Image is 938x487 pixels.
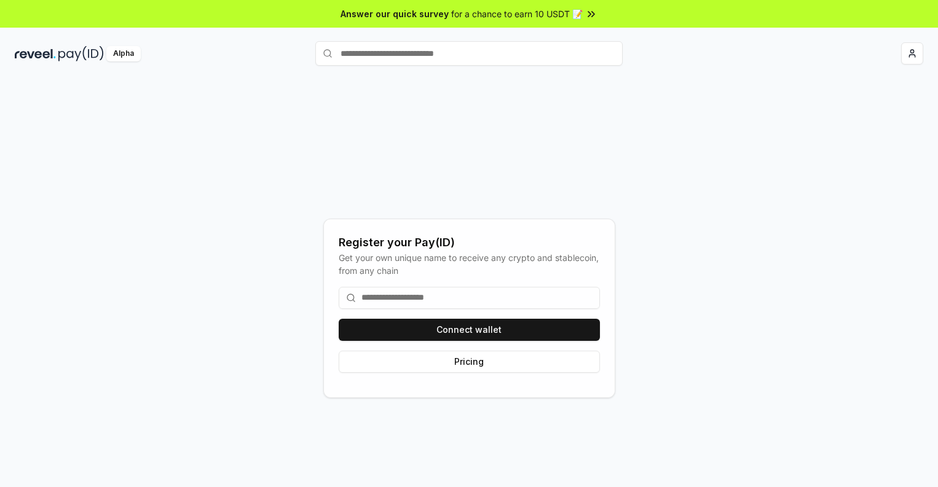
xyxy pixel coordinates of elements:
div: Alpha [106,46,141,61]
div: Get your own unique name to receive any crypto and stablecoin, from any chain [339,251,600,277]
img: pay_id [58,46,104,61]
img: reveel_dark [15,46,56,61]
span: Answer our quick survey [341,7,449,20]
button: Pricing [339,351,600,373]
div: Register your Pay(ID) [339,234,600,251]
span: for a chance to earn 10 USDT 📝 [451,7,583,20]
button: Connect wallet [339,319,600,341]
